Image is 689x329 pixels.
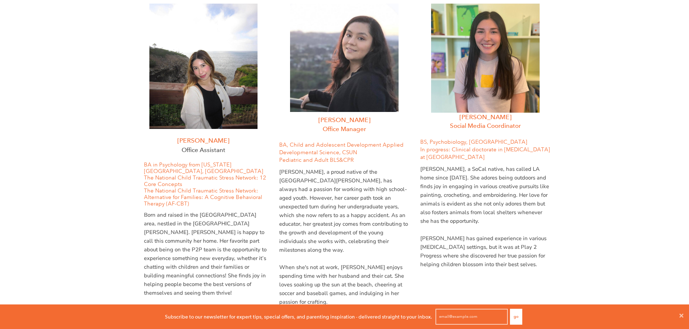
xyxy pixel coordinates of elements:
p: Subscribe to our newsletter for expert tips, special offers, and parenting inspiration - delivere... [165,313,432,321]
font: Pediatric and Adult BLS&CPR [279,157,354,163]
input: email@example.com [435,309,508,325]
h3: [PERSON_NAME] [420,113,550,122]
span: Social Media Coordinator [450,122,521,130]
font: The National Child Traumatic Stress Network: 12 Core Concepts [144,174,266,187]
font: BA, Child and Adolescent Development Applied Developmental Science, CSUN [279,142,404,156]
div: Office Assistant [139,145,269,155]
font: BA in Psychology from [US_STATE][GEOGRAPHIC_DATA], [GEOGRAPHIC_DATA] [144,161,263,174]
button: Go [510,309,522,325]
font: The National Child Traumatic Stress Network: Alternative for Families: A Cognitive Behavioral The... [144,187,262,207]
font: BS, Psychobiology, [GEOGRAPHIC_DATA] [420,139,527,145]
h3: [PERSON_NAME] [279,116,409,125]
p: [PERSON_NAME] has gained experience in various [MEDICAL_DATA] settings, but it was at Play 2 Prog... [420,234,550,269]
p: [PERSON_NAME], a SoCal native, has called LA home since [DATE]. She adores being outdoors and fin... [420,165,550,225]
p: Born and raised in the [GEOGRAPHIC_DATA] area, nestled in the [GEOGRAPHIC_DATA][PERSON_NAME]. [PE... [144,211,269,297]
span: Office Manager [323,125,366,133]
font: In progress: Clinical doctorate in [MEDICAL_DATA] at [GEOGRAPHIC_DATA] [420,146,550,160]
p: [PERSON_NAME], a proud native of the [GEOGRAPHIC_DATA][PERSON_NAME], has always had a passion for... [279,168,409,254]
h3: [PERSON_NAME] [139,136,269,145]
p: When she's not at work, [PERSON_NAME] enjoys spending time with her husband and their cat. She lo... [279,263,409,306]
